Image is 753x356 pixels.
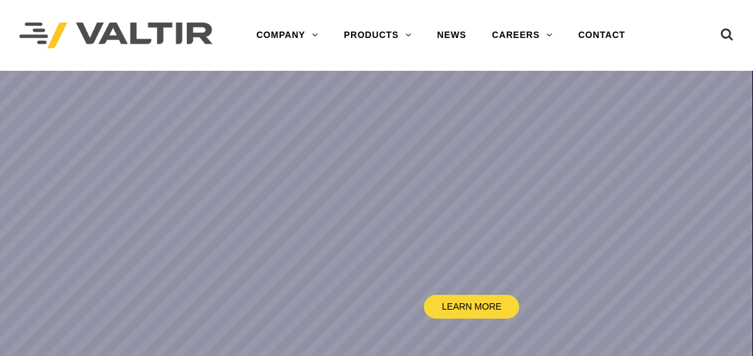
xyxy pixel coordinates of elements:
[424,23,479,48] a: NEWS
[424,295,519,319] a: LEARN MORE
[331,23,424,48] a: PRODUCTS
[566,23,638,48] a: CONTACT
[19,23,213,49] img: Valtir
[243,23,331,48] a: COMPANY
[479,23,566,48] a: CAREERS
